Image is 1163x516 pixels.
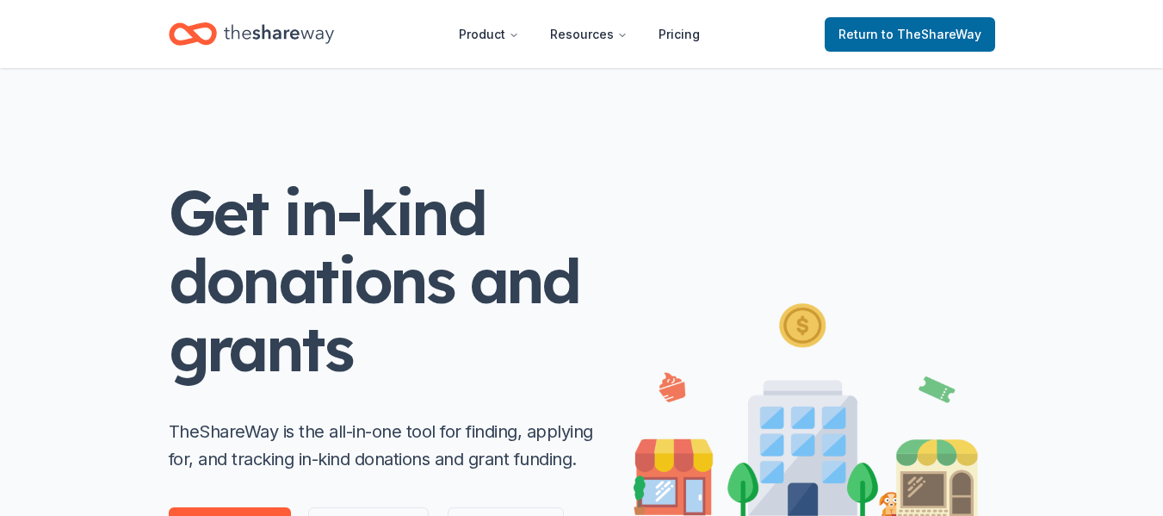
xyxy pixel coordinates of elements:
[645,17,714,52] a: Pricing
[169,14,334,54] a: Home
[445,14,714,54] nav: Main
[169,178,599,383] h1: Get in-kind donations and grants
[536,17,641,52] button: Resources
[445,17,533,52] button: Product
[825,17,995,52] a: Returnto TheShareWay
[882,27,981,41] span: to TheShareWay
[169,418,599,473] p: TheShareWay is the all-in-one tool for finding, applying for, and tracking in-kind donations and ...
[838,24,981,45] span: Return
